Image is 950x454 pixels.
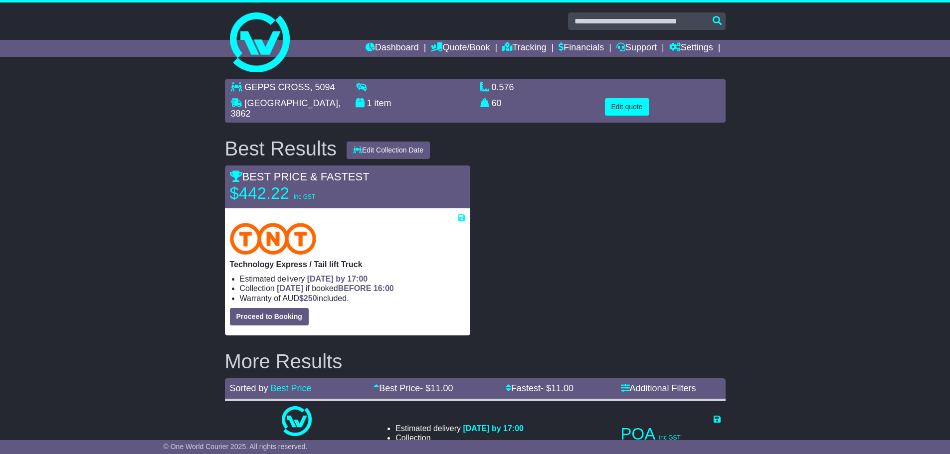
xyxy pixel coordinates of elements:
a: Tracking [502,40,546,57]
a: Financials [559,40,604,57]
a: Support [616,40,657,57]
span: 11.00 [551,383,573,393]
div: Best Results [220,138,342,159]
button: Edit Collection Date [347,142,430,159]
a: Settings [669,40,713,57]
span: inc GST [294,193,315,200]
a: Best Price [271,383,312,393]
button: Edit quote [605,98,649,116]
span: - $ [420,383,453,393]
a: Dashboard [366,40,419,57]
li: Estimated delivery [240,274,465,284]
a: Fastest- $11.00 [506,383,573,393]
span: , 3862 [231,98,341,119]
span: , 5094 [310,82,335,92]
li: Collection [395,433,524,443]
span: BEST PRICE & FASTEST [230,170,370,183]
li: Estimated delivery [395,424,524,433]
p: POA [621,424,721,444]
span: [DATE] by 17:00 [463,424,524,433]
a: Quote/Book [431,40,490,57]
span: $ [299,294,317,303]
span: [GEOGRAPHIC_DATA] [245,98,338,108]
span: inc GST [659,434,681,441]
span: BEFORE [338,284,372,293]
span: 1 [367,98,372,108]
span: item [375,98,391,108]
span: 60 [492,98,502,108]
p: $442.22 [230,183,355,203]
span: GEPPS CROSS [245,82,310,92]
span: 16:00 [374,284,394,293]
a: Additional Filters [621,383,696,393]
p: Technology Express / Tail lift Truck [230,260,465,269]
li: Collection [240,284,465,293]
img: One World Courier: Same Day Nationwide(quotes take 0.5-1 hour) [282,406,312,436]
img: TNT Domestic: Technology Express / Tail lift Truck [230,223,317,255]
button: Proceed to Booking [230,308,309,325]
span: © One World Courier 2025. All rights reserved. [164,443,308,451]
a: Best Price- $11.00 [374,383,453,393]
span: if booked [277,284,393,293]
span: Sorted by [230,383,268,393]
span: [DATE] [277,284,303,293]
span: 250 [304,294,317,303]
span: 11.00 [430,383,453,393]
li: Warranty of AUD included. [240,294,465,303]
span: 0.576 [492,82,514,92]
span: [DATE] by 17:00 [307,275,368,283]
span: - $ [541,383,573,393]
h2: More Results [225,350,726,372]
